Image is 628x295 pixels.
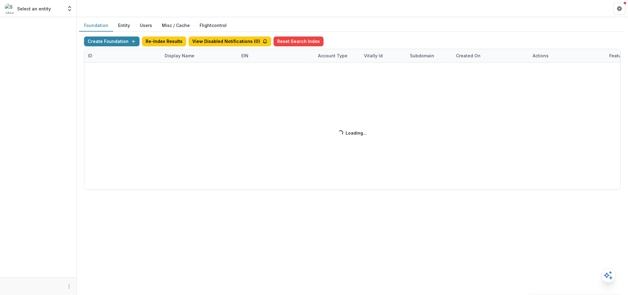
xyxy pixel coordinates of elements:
button: Open AI Assistant [601,268,616,283]
button: Foundation [79,20,113,32]
a: Flightcontrol [200,22,227,29]
button: Users [135,20,157,32]
button: Open entity switcher [65,2,74,15]
p: Select an entity [17,6,51,12]
button: More [65,283,73,290]
button: Misc / Cache [157,20,195,32]
button: Get Help [613,2,626,15]
button: Entity [113,20,135,32]
img: Select an entity [5,4,15,13]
